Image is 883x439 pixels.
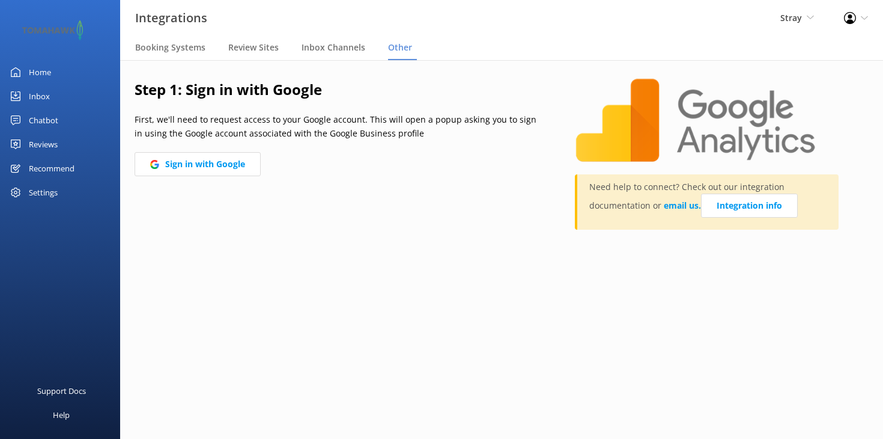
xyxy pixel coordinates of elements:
[29,84,50,108] div: Inbox
[388,41,412,54] span: Other
[29,156,74,180] div: Recommend
[302,41,365,54] span: Inbox Channels
[135,152,261,176] button: Sign in with Google
[53,403,70,427] div: Help
[135,41,205,54] span: Booking Systems
[701,194,798,218] a: Integration info
[135,113,545,140] p: First, we'll need to request access to your Google account. This will open a popup asking you to ...
[135,78,545,101] h2: Step 1: Sign in with Google
[575,78,816,162] img: google-analytics.png
[228,41,279,54] span: Review Sites
[29,132,58,156] div: Reviews
[37,379,86,403] div: Support Docs
[29,60,51,84] div: Home
[135,8,207,28] h3: Integrations
[29,108,58,132] div: Chatbot
[780,12,802,23] span: Stray
[29,180,58,204] div: Settings
[589,180,827,224] p: Need help to connect? Check out our integration documentation or
[18,20,87,40] img: 2-1647550015.png
[664,200,701,211] a: email us.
